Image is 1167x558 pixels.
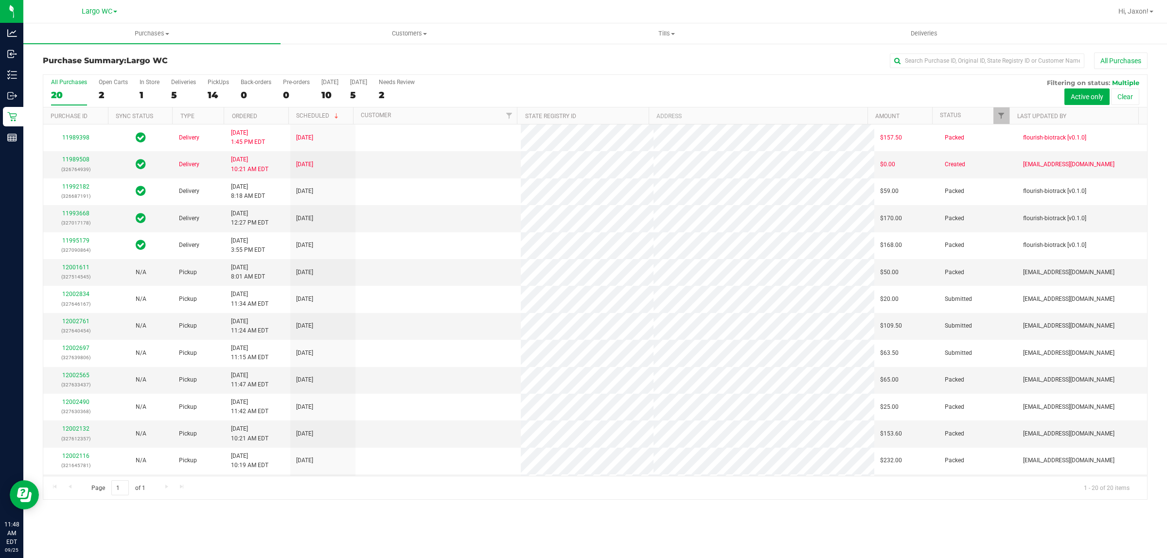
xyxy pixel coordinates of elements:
div: 2 [99,89,128,101]
span: Not Applicable [136,457,146,464]
span: [DATE] 8:01 AM EDT [231,263,265,281]
span: Pickup [179,375,197,384]
span: [DATE] [296,402,313,412]
div: [DATE] [350,79,367,86]
p: (327017178) [49,218,103,227]
span: $0.00 [880,160,895,169]
span: [DATE] 11:42 AM EDT [231,398,268,416]
span: Purchases [23,29,281,38]
span: [DATE] [296,160,313,169]
div: In Store [140,79,159,86]
span: In Sync [136,211,146,225]
span: In Sync [136,184,146,198]
span: Packed [945,241,964,250]
span: Hi, Jaxon! [1118,7,1149,15]
a: 12002490 [62,399,89,405]
p: (327090864) [49,245,103,255]
a: Type [180,113,194,120]
a: 12002761 [62,318,89,325]
span: Customers [281,29,537,38]
button: N/A [136,375,146,384]
p: (327612357) [49,434,103,443]
inline-svg: Inventory [7,70,17,80]
span: Not Applicable [136,376,146,383]
span: Submitted [945,349,972,358]
span: [EMAIL_ADDRESS][DOMAIN_NAME] [1023,268,1114,277]
div: PickUps [208,79,229,86]
span: Not Applicable [136,430,146,437]
div: 0 [241,89,271,101]
div: Back-orders [241,79,271,86]
p: (326764939) [49,165,103,174]
span: [EMAIL_ADDRESS][DOMAIN_NAME] [1023,456,1114,465]
div: 5 [171,89,196,101]
span: 1 - 20 of 20 items [1076,480,1137,495]
span: $59.00 [880,187,899,196]
span: Submitted [945,321,972,331]
span: Pickup [179,268,197,277]
button: N/A [136,429,146,438]
span: Pickup [179,349,197,358]
span: [DATE] 3:55 PM EDT [231,236,265,255]
span: Pickup [179,295,197,304]
span: $25.00 [880,402,899,412]
a: Customers [281,23,538,44]
span: $168.00 [880,241,902,250]
span: Tills [538,29,795,38]
div: Deliveries [171,79,196,86]
span: Not Applicable [136,296,146,302]
span: flourish-biotrack [v0.1.0] [1023,187,1086,196]
span: [EMAIL_ADDRESS][DOMAIN_NAME] [1023,160,1114,169]
span: [EMAIL_ADDRESS][DOMAIN_NAME] [1023,429,1114,438]
span: [EMAIL_ADDRESS][DOMAIN_NAME] [1023,295,1114,304]
a: Customer [361,112,391,119]
div: 20 [51,89,87,101]
span: [EMAIL_ADDRESS][DOMAIN_NAME] [1023,321,1114,331]
span: [DATE] 8:18 AM EDT [231,182,265,201]
a: 11992182 [62,183,89,190]
span: In Sync [136,157,146,171]
button: N/A [136,349,146,358]
a: Ordered [232,113,257,120]
a: 11989508 [62,156,89,163]
p: (327639806) [49,353,103,362]
span: [EMAIL_ADDRESS][DOMAIN_NAME] [1023,349,1114,358]
div: 5 [350,89,367,101]
span: Packed [945,214,964,223]
div: 1 [140,89,159,101]
span: [DATE] [296,133,313,142]
inline-svg: Reports [7,133,17,142]
span: Delivery [179,187,199,196]
span: $170.00 [880,214,902,223]
span: $20.00 [880,295,899,304]
span: flourish-biotrack [v0.1.0] [1023,214,1086,223]
span: Page of 1 [83,480,153,495]
a: 12002834 [62,291,89,297]
a: Filter [501,107,517,124]
span: Delivery [179,133,199,142]
a: 11989398 [62,134,89,141]
a: Sync Status [116,113,153,120]
span: flourish-biotrack [v0.1.0] [1023,241,1086,250]
input: Search Purchase ID, Original ID, State Registry ID or Customer Name... [890,53,1084,68]
button: Clear [1111,88,1139,105]
span: [DATE] [296,349,313,358]
p: (327646167) [49,299,103,309]
span: $232.00 [880,456,902,465]
button: All Purchases [1094,52,1148,69]
a: 12002565 [62,372,89,379]
span: [DATE] 11:15 AM EDT [231,344,268,362]
span: Packed [945,268,964,277]
span: Packed [945,429,964,438]
span: Pickup [179,456,197,465]
span: Filtering on status: [1047,79,1110,87]
p: 11:48 AM EDT [4,520,19,546]
span: [DATE] 10:21 AM EDT [231,155,268,174]
span: Pickup [179,429,197,438]
span: In Sync [136,238,146,252]
span: $109.50 [880,321,902,331]
span: In Sync [136,131,146,144]
h3: Purchase Summary: [43,56,411,65]
span: [EMAIL_ADDRESS][DOMAIN_NAME] [1023,402,1114,412]
span: [DATE] 11:34 AM EDT [231,290,268,308]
